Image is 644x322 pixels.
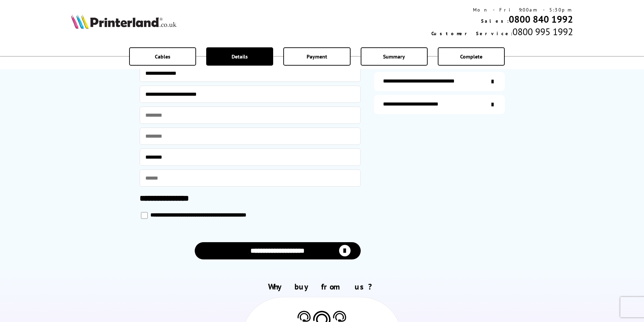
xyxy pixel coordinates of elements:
[71,14,176,29] img: Printerland Logo
[155,53,170,60] span: Cables
[383,53,405,60] span: Summary
[481,18,509,24] span: Sales:
[374,95,505,114] a: secure-website
[460,53,482,60] span: Complete
[431,7,573,13] div: Mon - Fri 9:00am - 5:30pm
[509,13,573,25] a: 0800 840 1992
[374,72,505,91] a: additional-cables
[232,53,248,60] span: Details
[431,30,512,37] span: Customer Service:
[512,25,573,38] span: 0800 995 1992
[307,53,327,60] span: Payment
[71,281,573,292] h2: Why buy from us?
